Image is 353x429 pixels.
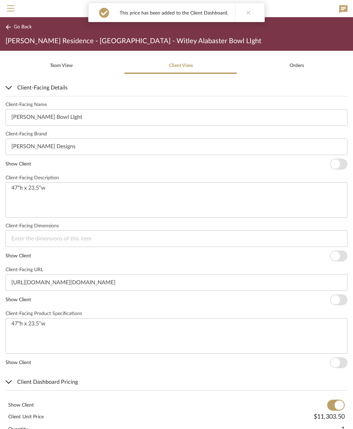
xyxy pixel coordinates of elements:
[6,274,347,291] input: Enter item URL
[6,131,347,137] label: Client-Facing Brand
[314,413,345,420] div: $11,303.50
[6,267,347,273] label: Client-Facing URL
[6,161,32,168] label: Show Client
[6,252,32,259] label: Show Client
[6,37,261,45] span: [PERSON_NAME] Residence - [GEOGRAPHIC_DATA] - Witley Alabaster Bowl LIght
[6,109,347,126] input: Enter Client-Facing Item Name
[6,23,34,31] button: Go Back
[120,10,228,16] div: This price has been added to the Client Dashboard.
[6,311,347,317] label: Client-Facing Product Specifications
[6,378,345,386] span: Client Dashboard Pricing
[14,24,32,30] span: Go Back
[8,413,44,420] div: Client Unit Price
[8,402,35,409] label: Show Client
[6,359,32,366] label: Show Client
[6,175,347,181] label: Client-Facing Description
[6,102,347,108] label: Client-Facing Name
[50,63,73,68] span: Team View
[6,139,347,155] input: Enter Client-Facing Brand
[6,84,345,92] span: Client-Facing Details
[6,223,347,229] label: Client-Facing Dimensions
[290,63,304,68] span: Orders
[169,63,193,68] span: Client View
[6,296,32,303] label: Show Client
[6,96,347,374] div: Client-Facing Details
[6,230,347,247] input: Enter the dimensions of this item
